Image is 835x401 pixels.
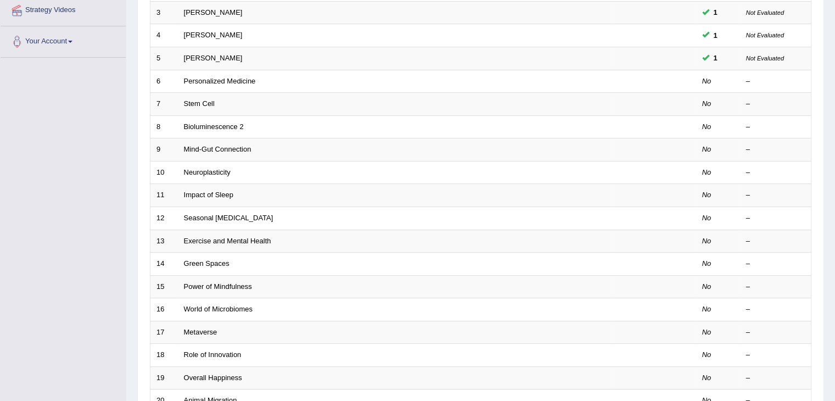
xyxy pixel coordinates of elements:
em: No [702,77,711,85]
em: No [702,305,711,313]
td: 18 [150,344,178,367]
em: No [702,191,711,199]
td: 16 [150,298,178,321]
em: No [702,237,711,245]
a: [PERSON_NAME] [184,8,243,16]
em: No [702,99,711,108]
div: – [746,190,805,200]
td: 7 [150,93,178,116]
em: No [702,259,711,268]
td: 6 [150,70,178,93]
a: Metaverse [184,328,217,336]
div: – [746,122,805,132]
td: 10 [150,161,178,184]
em: No [702,282,711,291]
div: – [746,327,805,338]
td: 4 [150,24,178,47]
span: You can still take this question [709,30,722,41]
div: – [746,350,805,360]
td: 9 [150,138,178,161]
a: Impact of Sleep [184,191,233,199]
span: You can still take this question [709,52,722,64]
a: Neuroplasticity [184,168,231,176]
div: – [746,236,805,247]
td: 5 [150,47,178,70]
td: 3 [150,1,178,24]
td: 11 [150,184,178,207]
a: Role of Innovation [184,350,242,359]
em: No [702,350,711,359]
em: No [702,374,711,382]
a: Stem Cell [184,99,215,108]
small: Not Evaluated [746,32,784,38]
a: [PERSON_NAME] [184,54,243,62]
a: Exercise and Mental Health [184,237,271,245]
em: No [702,214,711,222]
a: Power of Mindfulness [184,282,252,291]
a: Green Spaces [184,259,229,268]
a: Seasonal [MEDICAL_DATA] [184,214,273,222]
small: Not Evaluated [746,55,784,62]
a: Your Account [1,26,126,54]
div: – [746,213,805,224]
td: 8 [150,115,178,138]
div: – [746,168,805,178]
em: No [702,168,711,176]
div: – [746,99,805,109]
td: 14 [150,253,178,276]
div: – [746,373,805,383]
a: World of Microbiomes [184,305,253,313]
a: Personalized Medicine [184,77,256,85]
small: Not Evaluated [746,9,784,16]
td: 12 [150,207,178,230]
em: No [702,328,711,336]
em: No [702,122,711,131]
a: Bioluminescence 2 [184,122,244,131]
td: 19 [150,366,178,389]
td: 13 [150,230,178,253]
a: [PERSON_NAME] [184,31,243,39]
div: – [746,76,805,87]
td: 17 [150,321,178,344]
em: No [702,145,711,153]
div: – [746,259,805,269]
div: – [746,282,805,292]
a: Mind-Gut Connection [184,145,251,153]
div: – [746,304,805,315]
td: 15 [150,275,178,298]
a: Overall Happiness [184,374,242,382]
span: You can still take this question [709,7,722,18]
div: – [746,144,805,155]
